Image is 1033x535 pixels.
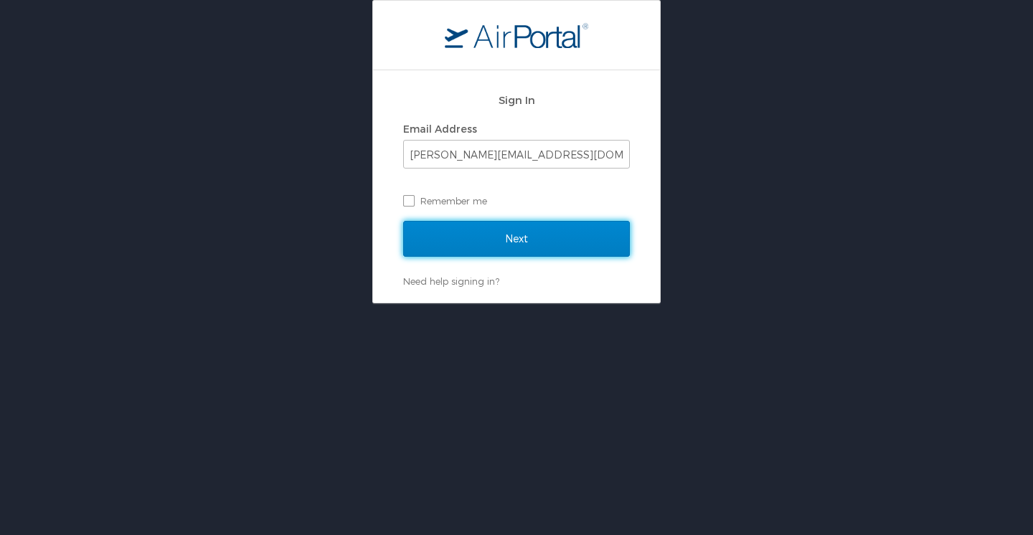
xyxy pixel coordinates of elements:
label: Remember me [403,190,630,212]
input: Next [403,221,630,257]
img: logo [445,22,588,48]
label: Email Address [403,123,477,135]
a: Need help signing in? [403,275,499,287]
h2: Sign In [403,92,630,108]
